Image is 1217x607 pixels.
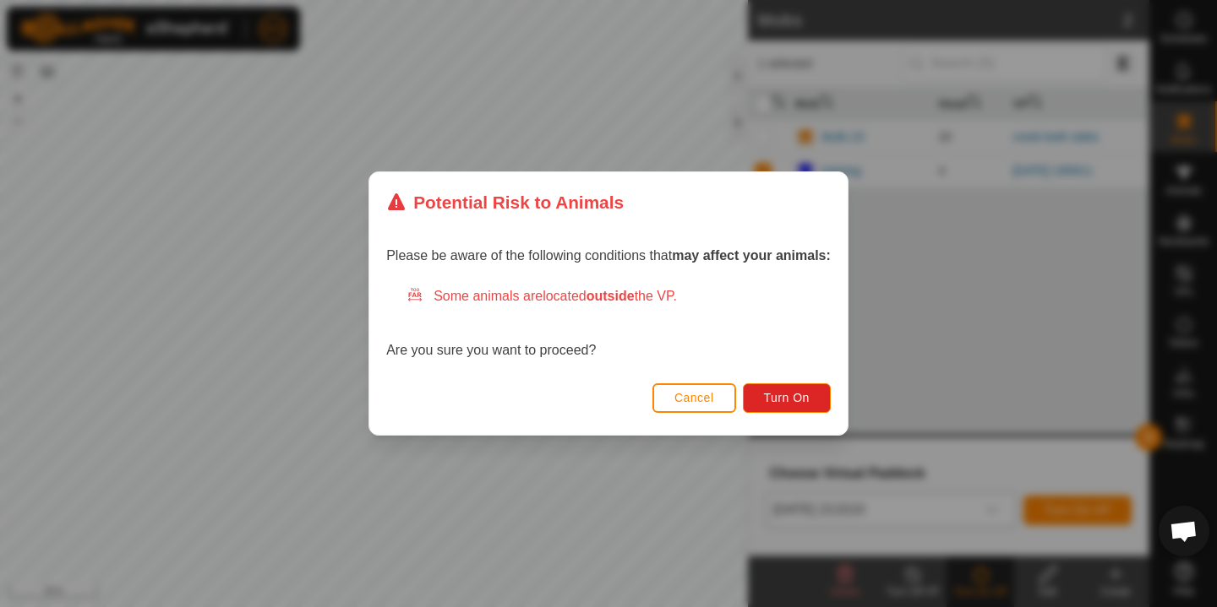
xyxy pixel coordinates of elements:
a: Open chat [1159,506,1209,556]
button: Cancel [652,383,736,413]
span: located the VP. [543,289,677,303]
button: Turn On [743,383,831,413]
span: Turn On [764,391,810,404]
div: Potential Risk to Animals [386,189,624,215]
span: Cancel [674,391,714,404]
div: Are you sure you want to proceed? [386,286,831,360]
span: Please be aware of the following conditions that [386,248,831,263]
div: Some animals are [407,286,831,306]
strong: outside [587,289,635,303]
strong: may affect your animals: [672,248,831,263]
